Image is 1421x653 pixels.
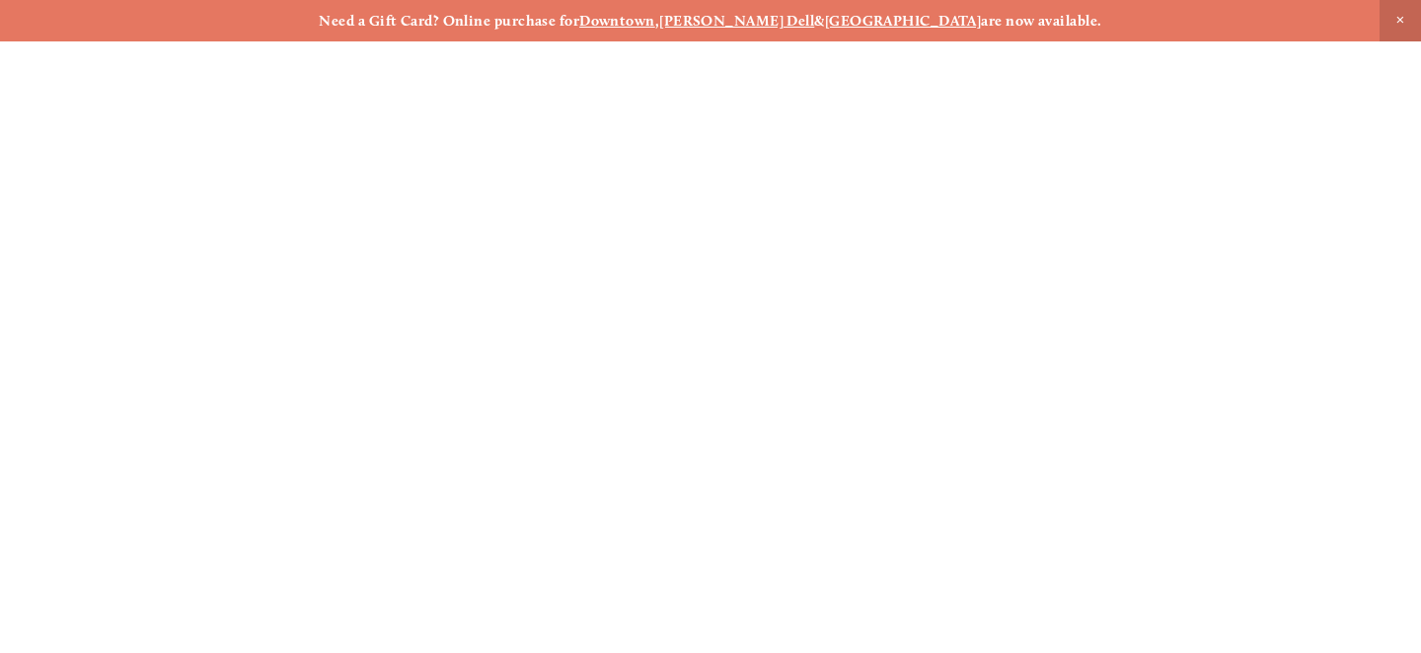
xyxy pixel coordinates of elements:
[319,12,579,30] strong: Need a Gift Card? Online purchase for
[814,12,824,30] strong: &
[655,12,659,30] strong: ,
[579,12,655,30] a: Downtown
[825,12,982,30] a: [GEOGRAPHIC_DATA]
[981,12,1101,30] strong: are now available.
[659,12,814,30] a: [PERSON_NAME] Dell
